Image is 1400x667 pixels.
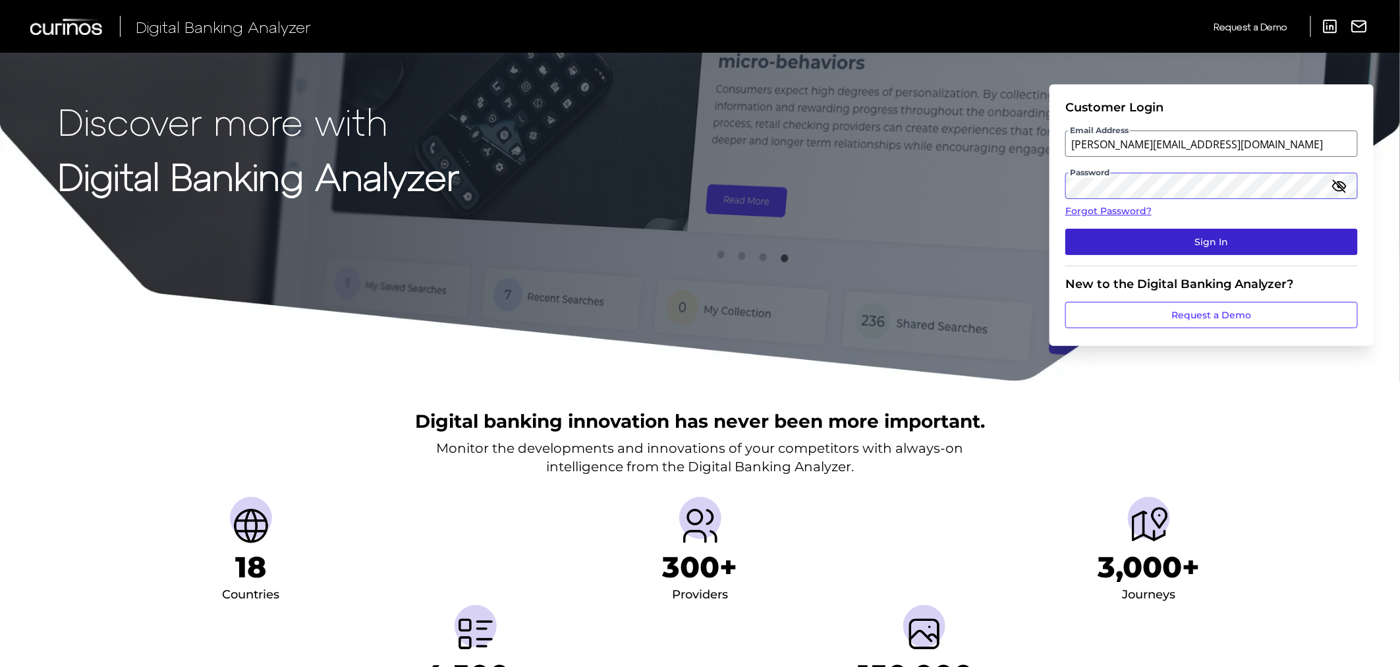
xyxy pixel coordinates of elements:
span: Password [1069,167,1111,178]
p: Monitor the developments and innovations of your competitors with always-on intelligence from the... [437,439,964,476]
a: Request a Demo [1214,16,1287,38]
p: Discover more with [58,100,459,142]
button: Sign In [1065,229,1358,255]
h1: 300+ [663,550,738,585]
div: New to the Digital Banking Analyzer? [1065,277,1358,291]
a: Forgot Password? [1065,204,1358,218]
span: Email Address [1069,125,1130,136]
div: Journeys [1123,585,1176,606]
h1: 3,000+ [1098,550,1200,585]
img: Metrics [455,613,497,655]
h1: 18 [235,550,266,585]
img: Journeys [1128,505,1170,547]
h2: Digital banking innovation has never been more important. [415,409,985,434]
a: Request a Demo [1065,302,1358,328]
img: Screenshots [903,613,945,655]
span: Digital Banking Analyzer [136,17,311,36]
span: Request a Demo [1214,21,1287,32]
div: Providers [672,585,728,606]
div: Customer Login [1065,100,1358,115]
div: Countries [222,585,279,606]
img: Countries [230,505,272,547]
strong: Digital Banking Analyzer [58,154,459,198]
img: Curinos [30,18,104,35]
img: Providers [679,505,721,547]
